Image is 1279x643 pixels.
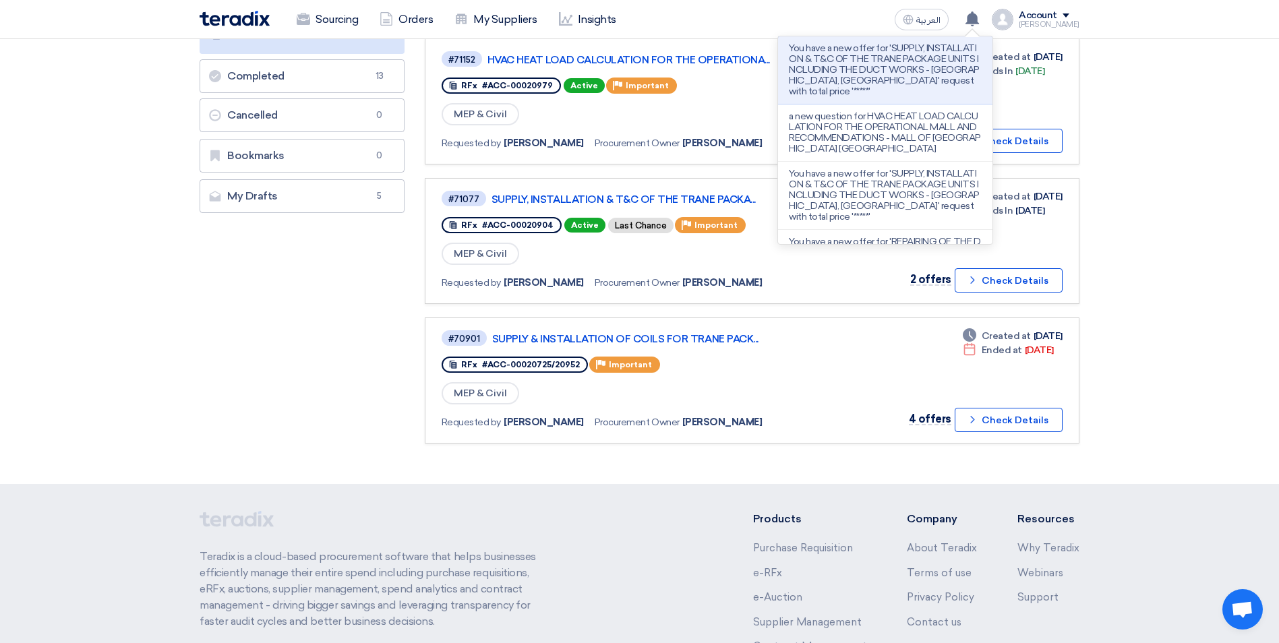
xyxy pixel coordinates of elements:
li: Resources [1017,511,1079,527]
div: #70901 [448,334,480,343]
a: Orders [369,5,444,34]
span: Ends In [982,204,1013,218]
li: Products [753,511,867,527]
span: [PERSON_NAME] [682,276,763,290]
a: Bookmarks0 [200,139,405,173]
span: RFx [461,220,477,230]
span: MEP & Civil [442,243,519,265]
div: Last Chance [608,218,674,233]
button: العربية [895,9,949,30]
a: Support [1017,591,1059,603]
a: e-RFx [753,567,782,579]
div: Account [1019,10,1057,22]
span: RFx [461,81,477,90]
div: [DATE] [963,329,1063,343]
span: [PERSON_NAME] [682,136,763,150]
div: #71152 [448,55,475,64]
a: HVAC HEAT LOAD CALCULATION FOR THE OPERATIONA... [487,54,825,66]
span: 0 [371,109,388,122]
a: SUPPLY, INSTALLATION & T&C OF THE TRANE PACKA... [492,193,829,206]
a: Privacy Policy [907,591,974,603]
span: Created at [982,50,1031,64]
a: Webinars [1017,567,1063,579]
p: You have a new offer for 'SUPPLY, INSTALLATION & T&C OF THE TRANE PACKAGE UNITS INCLUDING THE DUC... [789,169,982,222]
span: Ended at [982,343,1022,357]
span: #ACC-00020979 [482,81,553,90]
a: My Suppliers [444,5,547,34]
span: Active [564,78,605,93]
span: Important [609,360,652,369]
a: Supplier Management [753,616,862,628]
span: [PERSON_NAME] [682,415,763,429]
span: 4 offers [909,412,951,425]
span: 2 offers [910,273,951,286]
span: Created at [982,329,1031,343]
a: Sourcing [286,5,369,34]
a: Open chat [1222,589,1263,630]
p: a new question for HVAC HEAT LOAD CALCULATION FOR THE OPERATIONAL MALL AND RECOMMENDATIONS - MALL... [789,111,982,154]
a: Insights [548,5,627,34]
div: [DATE] [963,50,1063,64]
button: Check Details [955,268,1063,293]
img: profile_test.png [992,9,1013,30]
button: Check Details [955,129,1063,153]
span: Procurement Owner [595,136,680,150]
span: 13 [371,69,388,83]
span: #ACC-00020904 [482,220,554,230]
span: [PERSON_NAME] [504,276,584,290]
span: Important [694,220,738,230]
span: MEP & Civil [442,382,519,404]
span: Created at [982,189,1031,204]
a: Terms of use [907,567,972,579]
span: [PERSON_NAME] [504,136,584,150]
span: 0 [371,149,388,162]
span: Important [626,81,669,90]
span: Requested by [442,276,501,290]
span: Requested by [442,415,501,429]
span: Active [564,218,605,233]
p: You have a new offer for 'REPAIRING OF THE DOMESTIC WATER SUPPLY BOOSTER PUMPS CONTROL PANEL VFD ... [789,237,982,290]
a: e-Auction [753,591,802,603]
div: [DATE] [963,343,1054,357]
span: Procurement Owner [595,276,680,290]
button: Check Details [955,408,1063,432]
a: Completed13 [200,59,405,93]
div: #71077 [448,195,479,204]
a: Cancelled0 [200,98,405,132]
a: Contact us [907,616,961,628]
div: [DATE] [963,189,1063,204]
div: [DATE] [963,204,1045,218]
span: Requested by [442,136,501,150]
a: SUPPLY & INSTALLATION OF COILS FOR TRANE PACK... [492,333,829,345]
span: RFx [461,360,477,369]
a: Why Teradix [1017,542,1079,554]
div: [PERSON_NAME] [1019,21,1079,28]
p: You have a new offer for 'SUPPLY, INSTALLATION & T&C OF THE TRANE PACKAGE UNITS INCLUDING THE DUC... [789,43,982,97]
div: [DATE] [963,64,1045,78]
img: Teradix logo [200,11,270,26]
p: Teradix is a cloud-based procurement software that helps businesses efficiently manage their enti... [200,549,552,630]
span: [PERSON_NAME] [504,415,584,429]
a: My Drafts5 [200,179,405,213]
li: Company [907,511,977,527]
a: About Teradix [907,542,977,554]
span: العربية [916,16,941,25]
span: Procurement Owner [595,415,680,429]
span: MEP & Civil [442,103,519,125]
span: #ACC-00020725/20952 [482,360,580,369]
a: Purchase Requisition [753,542,853,554]
span: 5 [371,189,388,203]
span: Ends In [982,64,1013,78]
